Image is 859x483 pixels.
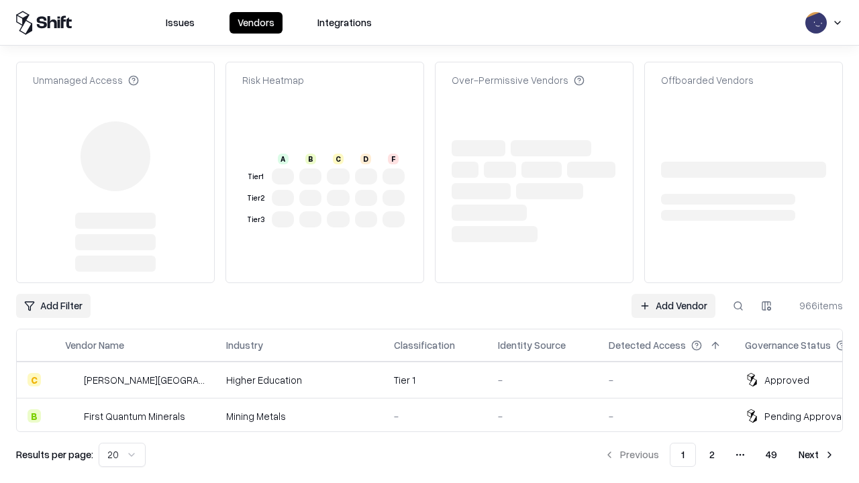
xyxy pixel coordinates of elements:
[699,443,725,467] button: 2
[226,338,263,352] div: Industry
[609,338,686,352] div: Detected Access
[16,294,91,318] button: Add Filter
[394,338,455,352] div: Classification
[305,154,316,164] div: B
[333,154,344,164] div: C
[84,409,185,423] div: First Quantum Minerals
[755,443,788,467] button: 49
[764,409,844,423] div: Pending Approval
[16,447,93,462] p: Results per page:
[388,154,399,164] div: F
[452,73,585,87] div: Over-Permissive Vendors
[245,171,266,182] div: Tier 1
[278,154,289,164] div: A
[226,373,372,387] div: Higher Education
[65,338,124,352] div: Vendor Name
[764,373,809,387] div: Approved
[670,443,696,467] button: 1
[65,373,79,386] img: Reichman University
[394,409,476,423] div: -
[242,73,304,87] div: Risk Heatmap
[498,409,587,423] div: -
[309,12,380,34] button: Integrations
[245,214,266,225] div: Tier 3
[789,299,843,313] div: 966 items
[33,73,139,87] div: Unmanaged Access
[498,373,587,387] div: -
[791,443,843,467] button: Next
[745,338,831,352] div: Governance Status
[661,73,754,87] div: Offboarded Vendors
[226,409,372,423] div: Mining Metals
[498,338,566,352] div: Identity Source
[230,12,283,34] button: Vendors
[360,154,371,164] div: D
[28,373,41,386] div: C
[28,409,41,423] div: B
[158,12,203,34] button: Issues
[596,443,843,467] nav: pagination
[245,193,266,204] div: Tier 2
[65,409,79,423] img: First Quantum Minerals
[609,373,723,387] div: -
[394,373,476,387] div: Tier 1
[631,294,715,318] a: Add Vendor
[84,373,205,387] div: [PERSON_NAME][GEOGRAPHIC_DATA]
[609,409,723,423] div: -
